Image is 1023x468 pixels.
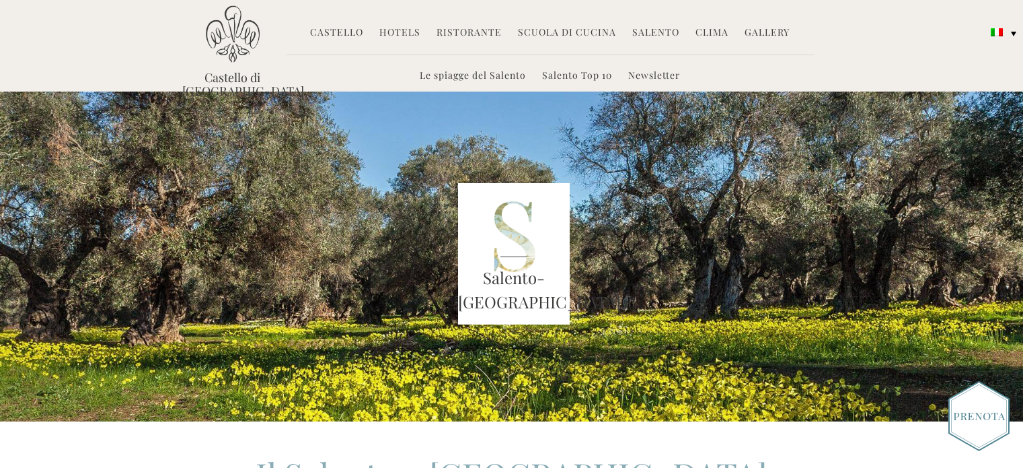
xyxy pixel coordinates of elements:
[420,69,526,84] a: Le spiagge del Salento
[948,381,1010,451] img: Book_Button_Italian.png
[437,26,502,41] a: Ristorante
[991,28,1003,36] img: Italiano
[379,26,420,41] a: Hotels
[542,69,612,84] a: Salento Top 10
[310,26,363,41] a: Castello
[745,26,790,41] a: Gallery
[182,71,283,98] a: Castello di [GEOGRAPHIC_DATA]
[458,266,570,314] h3: Salento-[GEOGRAPHIC_DATA]
[695,26,728,41] a: Clima
[632,26,679,41] a: Salento
[206,5,260,63] img: Castello di Ugento
[518,26,616,41] a: Scuola di Cucina
[628,69,680,84] a: Newsletter
[458,183,570,325] img: S_Lett_green.png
